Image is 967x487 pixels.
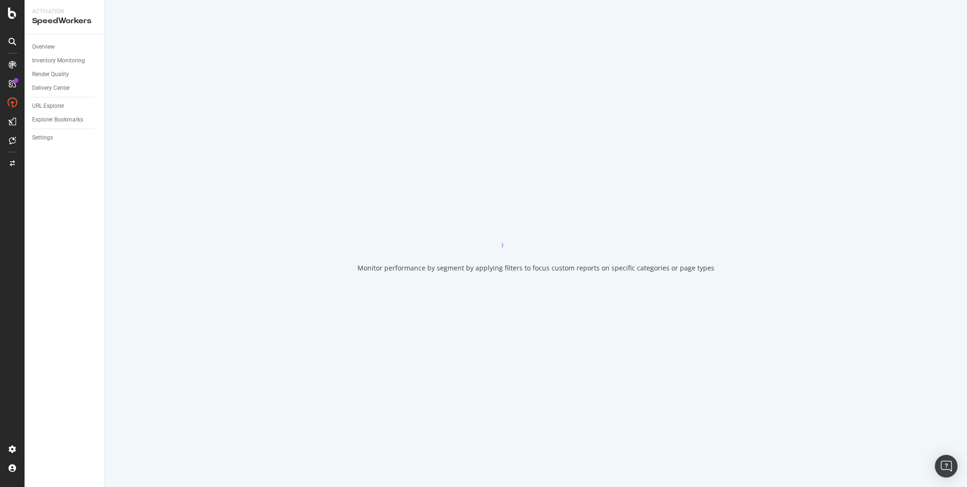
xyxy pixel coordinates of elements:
[32,101,64,111] div: URL Explorer
[32,115,98,125] a: Explorer Bookmarks
[32,42,98,52] a: Overview
[935,455,958,478] div: Open Intercom Messenger
[32,115,83,125] div: Explorer Bookmarks
[32,56,98,66] a: Inventory Monitoring
[32,133,98,143] a: Settings
[32,133,53,143] div: Settings
[32,83,70,93] div: Delivery Center
[32,16,97,26] div: SpeedWorkers
[32,42,55,52] div: Overview
[32,70,98,79] a: Render Quality
[32,56,85,66] div: Inventory Monitoring
[32,83,98,93] a: Delivery Center
[502,214,570,248] div: animation
[357,263,714,273] div: Monitor performance by segment by applying filters to focus custom reports on specific categories...
[32,101,98,111] a: URL Explorer
[32,8,97,16] div: Activation
[32,70,69,79] div: Render Quality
